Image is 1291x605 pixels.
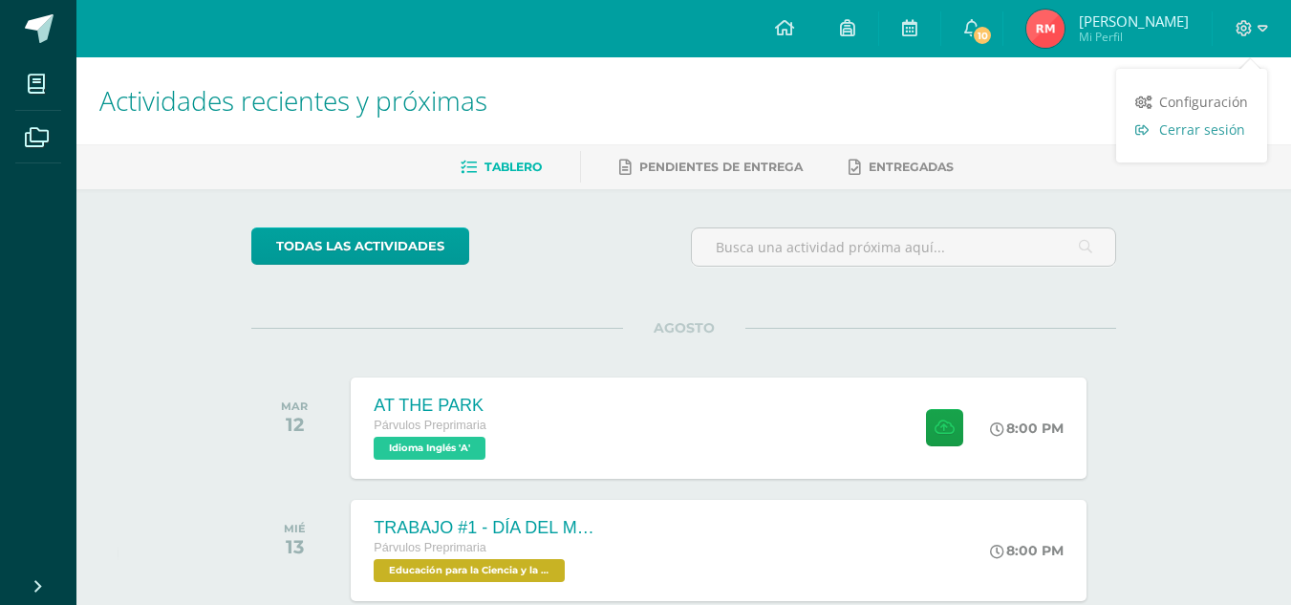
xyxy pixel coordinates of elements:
div: TRABAJO #1 - DÍA DEL MAÍZ [374,518,603,538]
span: [PERSON_NAME] [1079,11,1189,31]
input: Busca una actividad próxima aquí... [692,228,1115,266]
a: Configuración [1116,88,1267,116]
span: Pendientes de entrega [639,160,803,174]
a: Entregadas [849,152,954,183]
span: 10 [972,25,993,46]
span: Actividades recientes y próximas [99,82,487,119]
span: Párvulos Preprimaria [374,419,486,432]
span: AGOSTO [623,319,745,336]
a: todas las Actividades [251,227,469,265]
span: Configuración [1159,93,1248,111]
div: AT THE PARK [374,396,490,416]
span: Tablero [484,160,542,174]
img: 454420a0cdfbfcb9730f1ffacfd57d08.png [1026,10,1065,48]
div: 8:00 PM [990,420,1064,437]
a: Pendientes de entrega [619,152,803,183]
a: Tablero [461,152,542,183]
span: Educación para la Ciencia y la Ciudadanía 'A' [374,559,565,582]
a: Cerrar sesión [1116,116,1267,143]
span: Idioma Inglés 'A' [374,437,485,460]
div: 12 [281,413,308,436]
span: Entregadas [869,160,954,174]
div: MAR [281,400,308,413]
span: Mi Perfil [1079,29,1189,45]
span: Cerrar sesión [1159,120,1245,139]
div: 8:00 PM [990,542,1064,559]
